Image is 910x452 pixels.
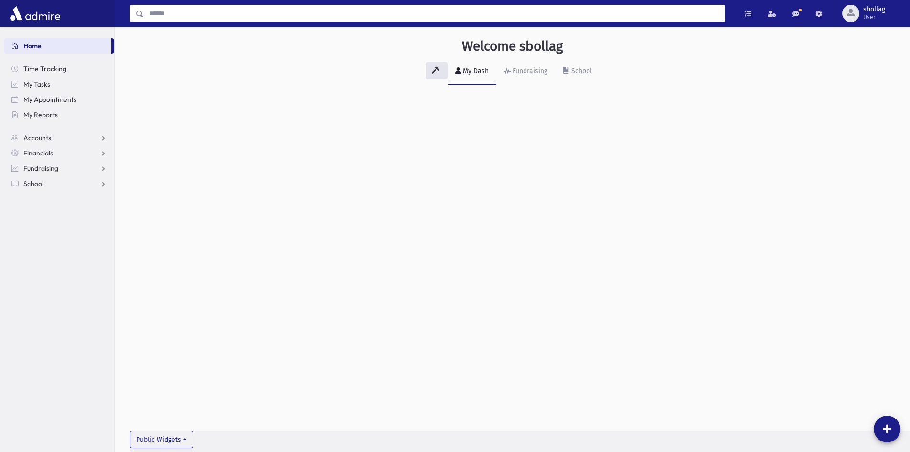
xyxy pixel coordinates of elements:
div: My Dash [461,67,489,75]
h3: Welcome sbollag [462,38,563,55]
span: Fundraising [23,164,58,173]
a: My Dash [448,58,496,85]
span: Financials [23,149,53,157]
span: Time Tracking [23,65,66,73]
span: My Appointments [23,95,76,104]
span: School [23,179,43,188]
span: User [863,13,885,21]
a: My Tasks [4,77,114,92]
span: My Reports [23,110,58,119]
a: Time Tracking [4,61,114,77]
img: AdmirePro [8,4,63,23]
span: My Tasks [23,80,50,88]
span: sbollag [863,6,885,13]
span: Home [23,42,42,50]
a: Financials [4,145,114,161]
div: School [569,67,592,75]
span: Accounts [23,133,51,142]
a: My Reports [4,107,114,122]
div: Fundraising [511,67,547,75]
a: My Appointments [4,92,114,107]
a: School [555,58,600,85]
button: Public Widgets [130,431,193,448]
input: Search [144,5,725,22]
a: Accounts [4,130,114,145]
a: Fundraising [496,58,555,85]
a: Home [4,38,111,54]
a: School [4,176,114,191]
a: Fundraising [4,161,114,176]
